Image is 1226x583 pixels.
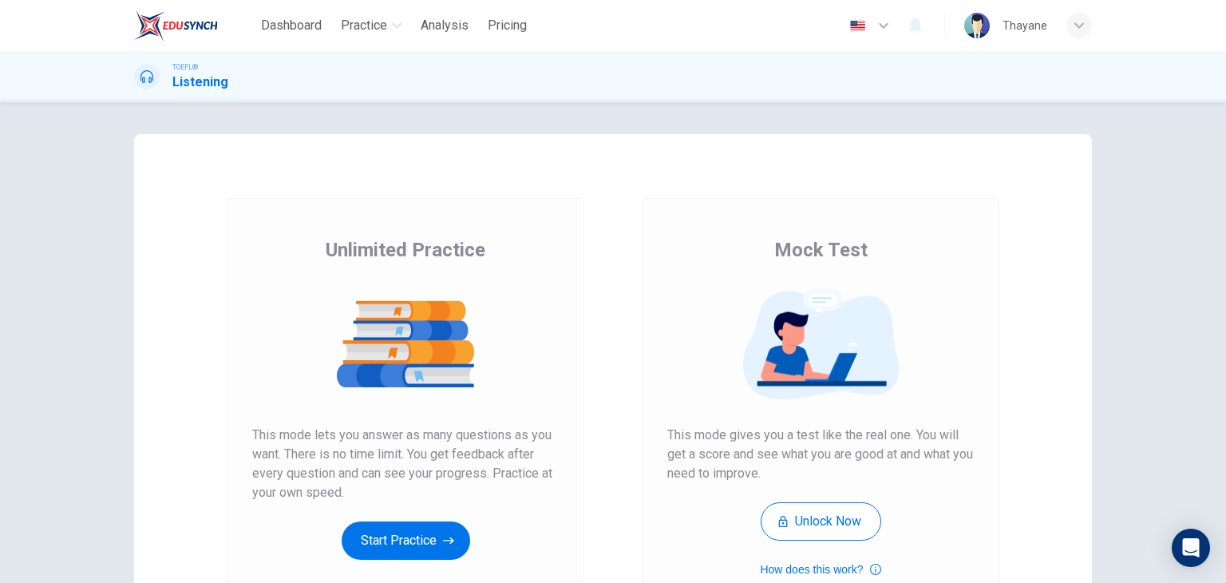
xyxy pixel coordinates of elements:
button: Unlock Now [761,502,881,541]
span: This mode gives you a test like the real one. You will get a score and see what you are good at a... [667,426,974,483]
span: TOEFL® [172,61,198,73]
button: Analysis [414,11,475,40]
button: Dashboard [255,11,328,40]
span: This mode lets you answer as many questions as you want. There is no time limit. You get feedback... [252,426,559,502]
button: Practice [334,11,408,40]
span: Unlimited Practice [326,237,485,263]
h1: Listening [172,73,228,92]
img: Profile picture [964,13,990,38]
img: en [848,20,868,32]
span: Practice [341,16,387,35]
button: How does this work? [760,560,880,579]
span: Pricing [488,16,527,35]
button: Start Practice [342,522,470,560]
span: Mock Test [774,237,868,263]
div: Thayane [1003,16,1047,35]
span: Dashboard [261,16,322,35]
img: EduSynch logo [134,10,218,42]
span: Analysis [421,16,469,35]
button: Pricing [481,11,533,40]
a: EduSynch logo [134,10,255,42]
div: Open Intercom Messenger [1172,529,1210,567]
